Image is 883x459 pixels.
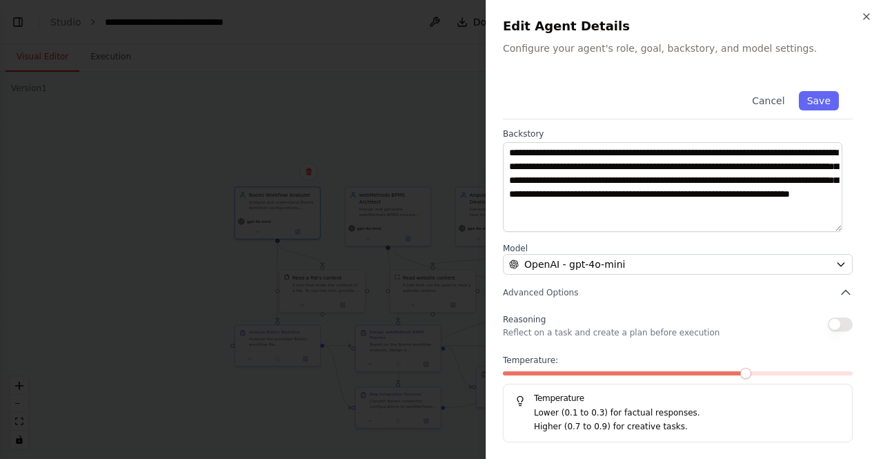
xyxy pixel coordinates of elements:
[503,243,853,254] label: Model
[534,407,841,420] p: Lower (0.1 to 0.3) for factual responses.
[503,17,866,36] h2: Edit Agent Details
[515,393,841,404] h5: Temperature
[744,91,793,110] button: Cancel
[503,355,558,366] span: Temperature:
[503,315,546,324] span: Reasoning
[503,128,853,139] label: Backstory
[503,286,853,300] button: Advanced Options
[524,257,625,271] span: OpenAI - gpt-4o-mini
[503,41,866,55] p: Configure your agent's role, goal, backstory, and model settings.
[799,91,839,110] button: Save
[534,420,841,434] p: Higher (0.7 to 0.9) for creative tasks.
[503,287,578,298] span: Advanced Options
[503,254,853,275] button: OpenAI - gpt-4o-mini
[503,327,720,338] p: Reflect on a task and create a plan before execution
